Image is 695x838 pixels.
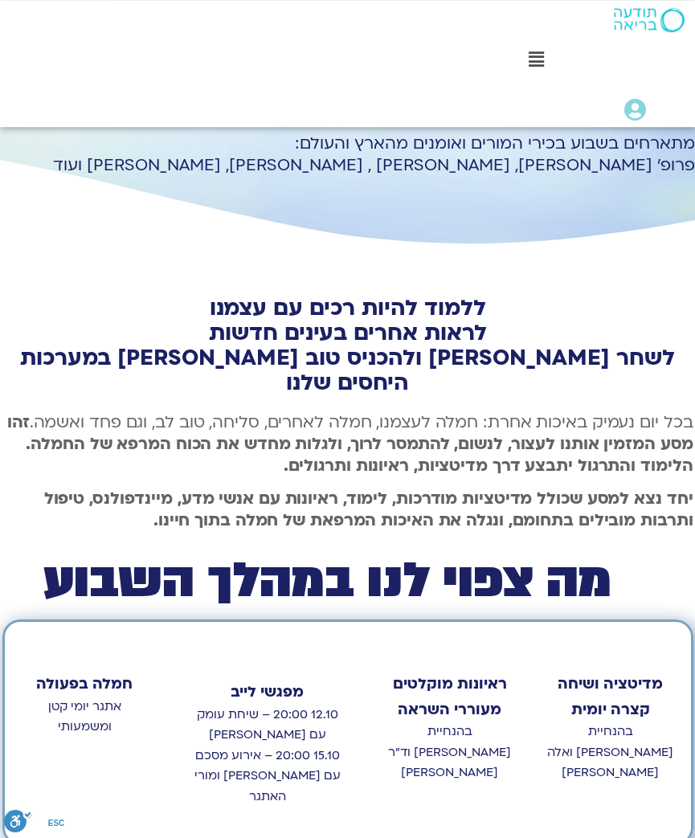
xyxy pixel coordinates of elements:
[393,674,507,720] strong: ראיונות מוקלטים מעוררי השראה
[2,296,693,395] h2: ללמוד להיות רכים עם עצמנו לראות אחרים בעינים חדשות לשחר [PERSON_NAME] ולהכניס טוב [PERSON_NAME] ב...
[44,488,693,531] b: יחד נצא למסע שכולל מדיטציות מודרכות, לימוד, ראיונות עם אנשי מדע, מיינדפולנס, טיפול ותרבות מובילים...
[20,697,149,738] p: אתגר יומי קטן ומשמעותי
[231,682,304,702] strong: מפגשי לייב
[558,674,663,720] strong: מדיטציה ושיחה קצרה יומית
[189,705,345,807] p: 12.10 20:00 – שיחת עומק עם [PERSON_NAME] 15.10 20:00 – אירוע מסכם עם [PERSON_NAME] ומורי האתגר
[36,674,133,694] strong: חמלה בפעולה
[614,8,685,32] img: תודעה בריאה
[7,411,693,476] b: זהו מסע המזמין אותנו לעצור, לנשום, להתמסר לרוך, ולגלות מחדש את הכוח המרפא של החמלה. הלימוד והתרגו...
[546,721,675,783] p: בהנחיית [PERSON_NAME] ואלה [PERSON_NAME]
[386,721,514,783] p: בהנחיית [PERSON_NAME] וד״ר [PERSON_NAME]
[2,559,653,603] h2: מה צפוי לנו במהלך השבוע
[2,411,693,476] p: בכל יום נעמיק באיכות אחרת: חמלה לעצמנו, חמלה לאחרים, סליחה, טוב לב, וגם פחד ואשמה.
